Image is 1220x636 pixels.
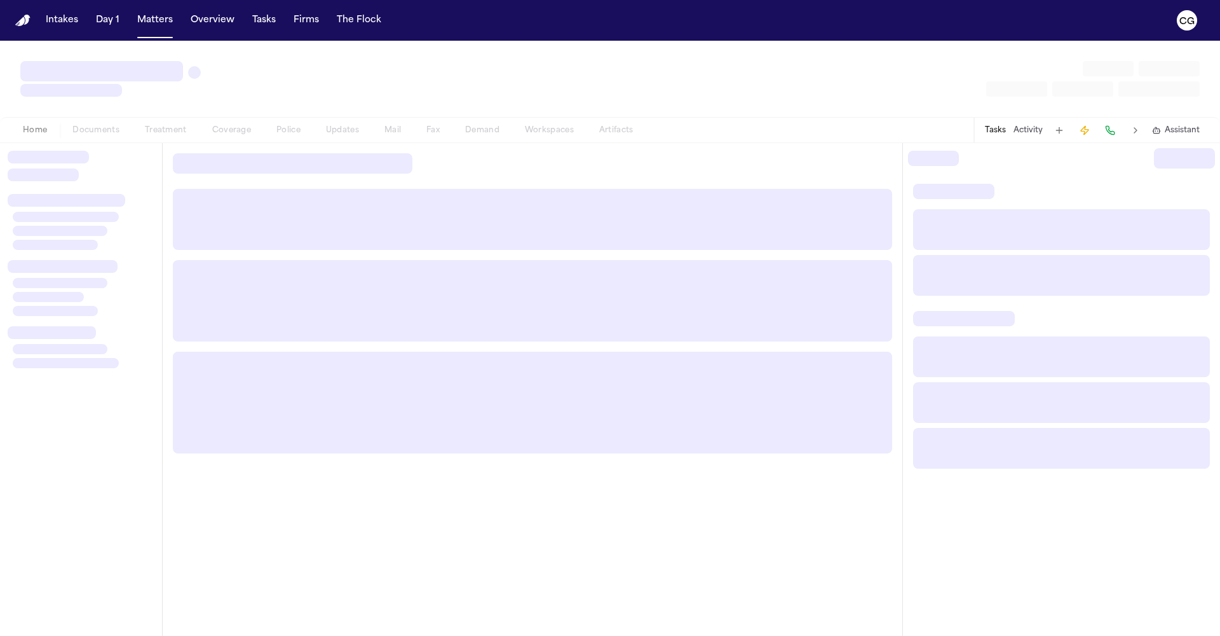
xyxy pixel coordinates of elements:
[1179,17,1195,26] text: CG
[15,15,30,27] img: Finch Logo
[186,9,240,32] button: Overview
[1076,121,1094,139] button: Create Immediate Task
[288,9,324,32] button: Firms
[1165,125,1200,135] span: Assistant
[15,15,30,27] a: Home
[247,9,281,32] button: Tasks
[1013,125,1043,135] button: Activity
[332,9,386,32] button: The Flock
[41,9,83,32] button: Intakes
[132,9,178,32] button: Matters
[1152,125,1200,135] button: Assistant
[1101,121,1119,139] button: Make a Call
[91,9,125,32] button: Day 1
[1050,121,1068,139] button: Add Task
[985,125,1006,135] button: Tasks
